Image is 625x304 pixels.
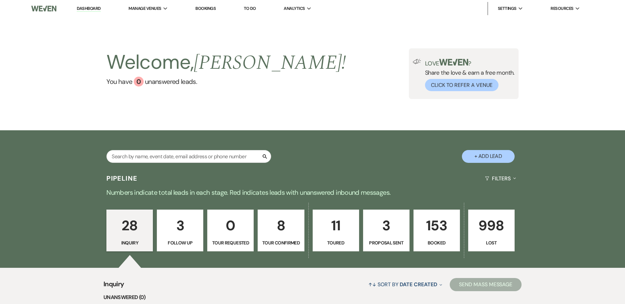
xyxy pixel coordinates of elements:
a: Dashboard [77,6,100,12]
img: loud-speaker-illustration.svg [413,59,421,64]
li: Unanswered (0) [103,293,522,302]
p: Proposal Sent [367,239,405,246]
a: 0Tour Requested [207,210,254,252]
a: You have 0 unanswered leads. [106,77,346,87]
span: Date Created [400,281,437,288]
input: Search by name, event date, email address or phone number [106,150,271,163]
a: 3Follow Up [157,210,203,252]
span: Resources [551,5,573,12]
a: Bookings [195,6,216,11]
button: Filters [482,170,518,187]
p: 8 [262,215,300,237]
p: 3 [367,215,405,237]
button: Sort By Date Created [366,276,445,293]
p: Lost [472,239,510,246]
h3: Pipeline [106,174,137,183]
a: 28Inquiry [106,210,153,252]
p: Follow Up [161,239,199,246]
button: Send Mass Message [450,278,522,291]
h2: Welcome, [106,48,346,77]
a: 998Lost [468,210,515,252]
a: 153Booked [413,210,460,252]
span: Inquiry [103,279,124,293]
img: weven-logo-green.svg [439,59,469,65]
p: Love ? [425,59,515,66]
p: Tour Confirmed [262,239,300,246]
div: Share the love & earn a free month. [421,59,515,91]
p: 3 [161,215,199,237]
span: Analytics [284,5,305,12]
div: 0 [134,77,144,87]
a: 3Proposal Sent [363,210,410,252]
button: Click to Refer a Venue [425,79,498,91]
p: 0 [212,215,249,237]
p: 11 [317,215,355,237]
span: Settings [498,5,517,12]
p: 153 [418,215,456,237]
a: 11Toured [313,210,359,252]
p: 998 [472,215,510,237]
span: Manage Venues [128,5,161,12]
p: Inquiry [111,239,149,246]
span: ↑↓ [368,281,376,288]
button: + Add Lead [462,150,515,163]
p: Numbers indicate total leads in each stage. Red indicates leads with unanswered inbound messages. [75,187,550,198]
a: 8Tour Confirmed [258,210,304,252]
p: Booked [418,239,456,246]
span: [PERSON_NAME] ! [194,48,346,78]
p: Tour Requested [212,239,249,246]
a: To Do [244,6,256,11]
p: Toured [317,239,355,246]
p: 28 [111,215,149,237]
img: Weven Logo [31,2,56,15]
